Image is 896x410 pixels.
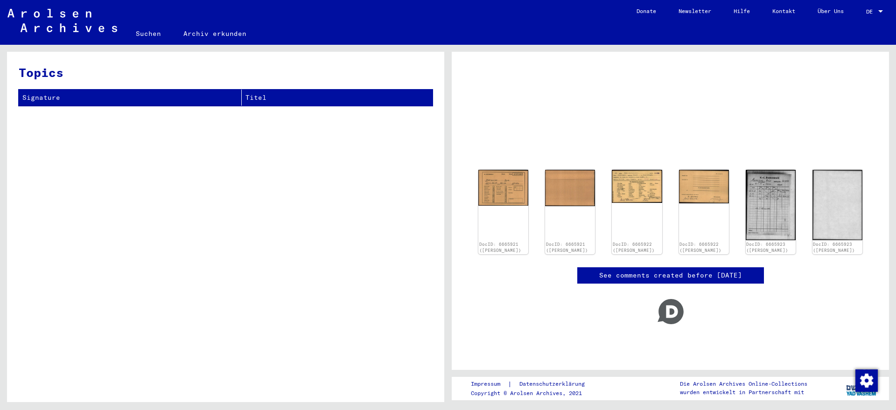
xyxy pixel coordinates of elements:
[479,242,521,253] a: DocID: 6665921 ([PERSON_NAME])
[478,170,528,206] img: 001.jpg
[746,242,788,253] a: DocID: 6665923 ([PERSON_NAME])
[866,8,876,15] span: DE
[471,389,596,397] p: Copyright © Arolsen Archives, 2021
[545,170,595,206] img: 002.jpg
[7,9,117,32] img: Arolsen_neg.svg
[680,380,807,388] p: Die Arolsen Archives Online-Collections
[844,376,879,400] img: yv_logo.png
[172,22,258,45] a: Archiv erkunden
[612,170,662,203] img: 001.jpg
[546,242,588,253] a: DocID: 6665921 ([PERSON_NAME])
[679,242,721,253] a: DocID: 6665922 ([PERSON_NAME])
[471,379,508,389] a: Impressum
[242,90,433,106] th: Titel
[613,242,655,253] a: DocID: 6665922 ([PERSON_NAME])
[855,369,878,392] img: Zustimmung ändern
[512,379,596,389] a: Datenschutzerklärung
[19,90,242,106] th: Signature
[813,242,855,253] a: DocID: 6665923 ([PERSON_NAME])
[125,22,172,45] a: Suchen
[680,388,807,396] p: wurden entwickelt in Partnerschaft mit
[471,379,596,389] div: |
[19,63,432,82] h3: Topics
[679,170,729,203] img: 002.jpg
[812,170,862,240] img: 002.jpg
[855,369,877,391] div: Zustimmung ändern
[599,271,742,280] a: See comments created before [DATE]
[746,170,796,240] img: 001.jpg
